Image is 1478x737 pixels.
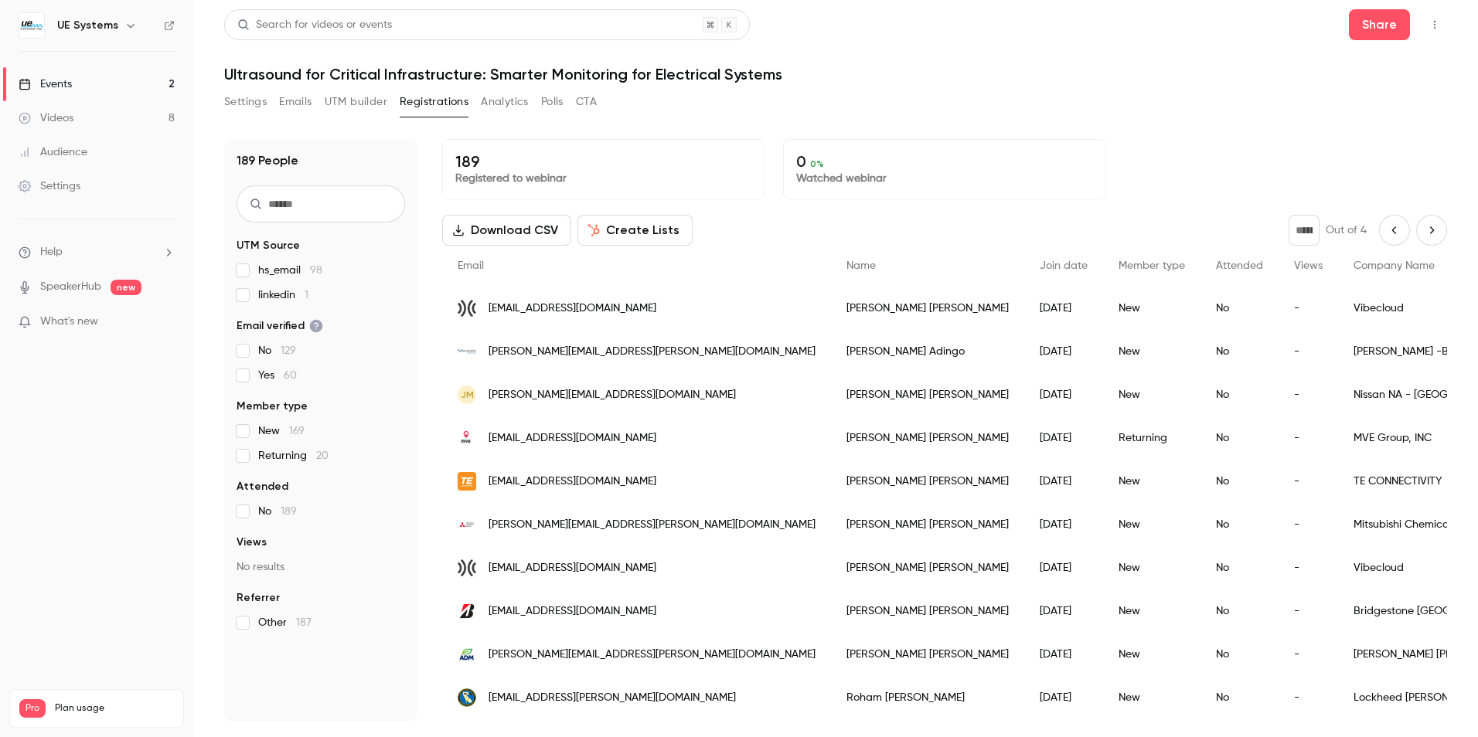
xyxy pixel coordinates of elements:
[1200,416,1279,460] div: No
[442,215,571,246] button: Download CSV
[237,479,288,494] span: Attended
[458,688,476,707] img: lmco.com
[237,318,323,334] span: Email verified
[489,690,736,706] span: [EMAIL_ADDRESS][PERSON_NAME][DOMAIN_NAME]
[1200,676,1279,719] div: No
[258,504,297,519] span: No
[1103,503,1200,546] div: New
[489,430,656,447] span: [EMAIL_ADDRESS][DOMAIN_NAME]
[1379,215,1410,246] button: Previous page
[1200,633,1279,676] div: No
[831,633,1024,676] div: [PERSON_NAME] [PERSON_NAME]
[224,65,1447,83] h1: Ultrasound for Critical Infrastructure: Smarter Monitoring for Electrical Systems
[1200,373,1279,416] div: No
[1326,222,1367,238] p: Out of 4
[1024,589,1103,633] div: [DATE]
[19,699,46,718] span: Pro
[1024,633,1103,676] div: [DATE]
[40,244,63,260] span: Help
[1349,9,1410,40] button: Share
[458,300,476,318] img: vibecloudreliability.com
[281,506,297,517] span: 189
[831,503,1024,546] div: [PERSON_NAME] [PERSON_NAME]
[400,90,468,114] button: Registrations
[111,280,141,295] span: new
[1200,330,1279,373] div: No
[458,559,476,577] img: vibecloudreliability.com
[1024,460,1103,503] div: [DATE]
[1294,260,1323,271] span: Views
[284,370,297,381] span: 60
[1279,546,1338,589] div: -
[1024,546,1103,589] div: [DATE]
[1024,373,1103,416] div: [DATE]
[576,90,597,114] button: CTA
[224,90,267,114] button: Settings
[1103,460,1200,503] div: New
[831,546,1024,589] div: [PERSON_NAME] [PERSON_NAME]
[316,450,329,461] span: 20
[258,423,305,439] span: New
[831,676,1024,719] div: Roham [PERSON_NAME]
[489,301,656,317] span: [EMAIL_ADDRESS][DOMAIN_NAME]
[305,290,308,301] span: 1
[1279,589,1338,633] div: -
[458,515,476,534] img: mcgc.com
[1200,503,1279,546] div: No
[258,448,329,464] span: Returning
[1024,287,1103,330] div: [DATE]
[279,90,312,114] button: Emails
[296,617,312,628] span: 187
[455,171,751,186] p: Registered to webinar
[458,645,476,664] img: adm.com
[481,90,529,114] button: Analytics
[55,702,174,715] span: Plan usage
[1200,287,1279,330] div: No
[19,144,87,160] div: Audience
[1103,633,1200,676] div: New
[19,178,80,194] div: Settings
[489,647,816,663] span: [PERSON_NAME][EMAIL_ADDRESS][PERSON_NAME][DOMAIN_NAME]
[458,429,476,447] img: mvegroup.com
[846,260,876,271] span: Name
[1103,676,1200,719] div: New
[489,387,736,403] span: [PERSON_NAME][EMAIL_ADDRESS][DOMAIN_NAME]
[1279,633,1338,676] div: -
[1040,260,1088,271] span: Join date
[1279,287,1338,330] div: -
[40,314,98,330] span: What's new
[458,260,484,271] span: Email
[1279,416,1338,460] div: -
[455,152,751,171] p: 189
[1103,589,1200,633] div: New
[489,560,656,576] span: [EMAIL_ADDRESS][DOMAIN_NAME]
[1216,260,1263,271] span: Attended
[289,426,305,436] span: 169
[1103,287,1200,330] div: New
[258,287,308,303] span: linkedin
[19,76,72,92] div: Events
[1103,330,1200,373] div: New
[40,279,101,295] a: SpeakerHub
[831,460,1024,503] div: [PERSON_NAME] [PERSON_NAME]
[458,472,476,491] img: te.com
[577,215,693,246] button: Create Lists
[237,238,405,630] section: facet-groups
[810,158,824,169] span: 0 %
[1200,589,1279,633] div: No
[237,399,308,414] span: Member type
[831,330,1024,373] div: [PERSON_NAME] Adingo
[237,151,298,170] h1: 189 People
[237,238,300,253] span: UTM Source
[1103,546,1200,589] div: New
[1103,416,1200,460] div: Returning
[19,244,175,260] li: help-dropdown-opener
[237,590,280,606] span: Referrer
[258,368,297,383] span: Yes
[489,517,816,533] span: [PERSON_NAME][EMAIL_ADDRESS][PERSON_NAME][DOMAIN_NAME]
[489,603,656,620] span: [EMAIL_ADDRESS][DOMAIN_NAME]
[489,344,816,360] span: [PERSON_NAME][EMAIL_ADDRESS][PERSON_NAME][DOMAIN_NAME]
[19,13,44,38] img: UE Systems
[1024,503,1103,546] div: [DATE]
[310,265,322,276] span: 98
